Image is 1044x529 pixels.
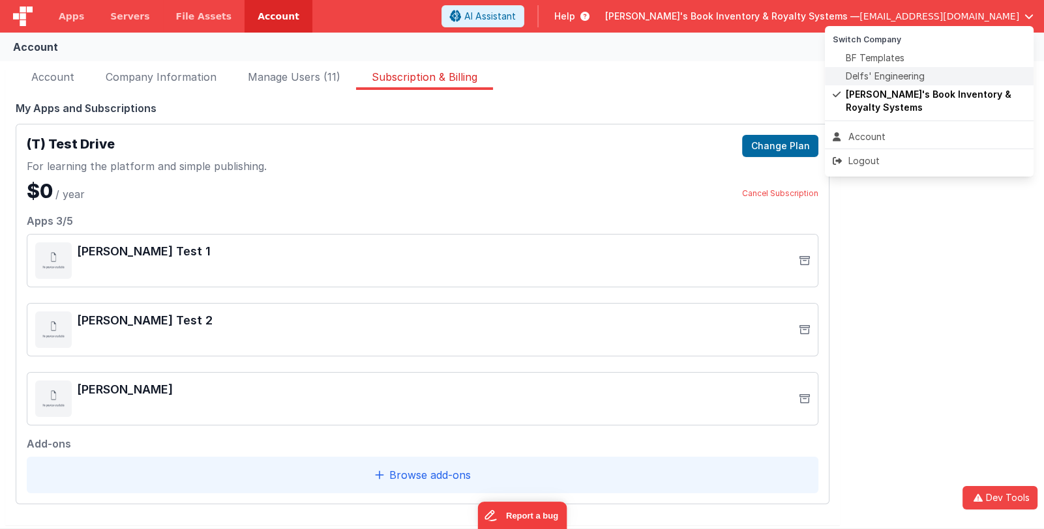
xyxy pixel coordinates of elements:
[846,70,925,83] span: Delfs' Engineering
[962,486,1037,509] button: Dev Tools
[846,88,1026,114] span: [PERSON_NAME]'s Book Inventory & Royalty Systems
[833,154,1026,167] div: Logout
[833,130,1026,143] div: Account
[477,502,567,529] iframe: Marker.io feedback button
[846,51,904,64] span: BF Templates
[833,35,1026,44] h5: Switch Company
